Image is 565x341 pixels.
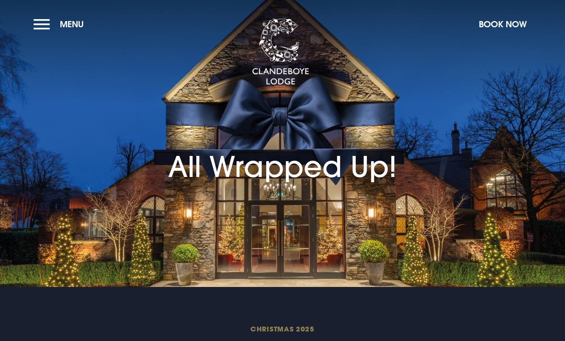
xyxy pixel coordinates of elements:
h1: All Wrapped Up! [168,108,397,184]
span: Christmas 2025 [57,324,507,333]
span: Menu [60,19,84,30]
button: Book Now [474,14,531,34]
button: Menu [34,14,89,34]
img: Clandeboye Lodge [252,19,309,86]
